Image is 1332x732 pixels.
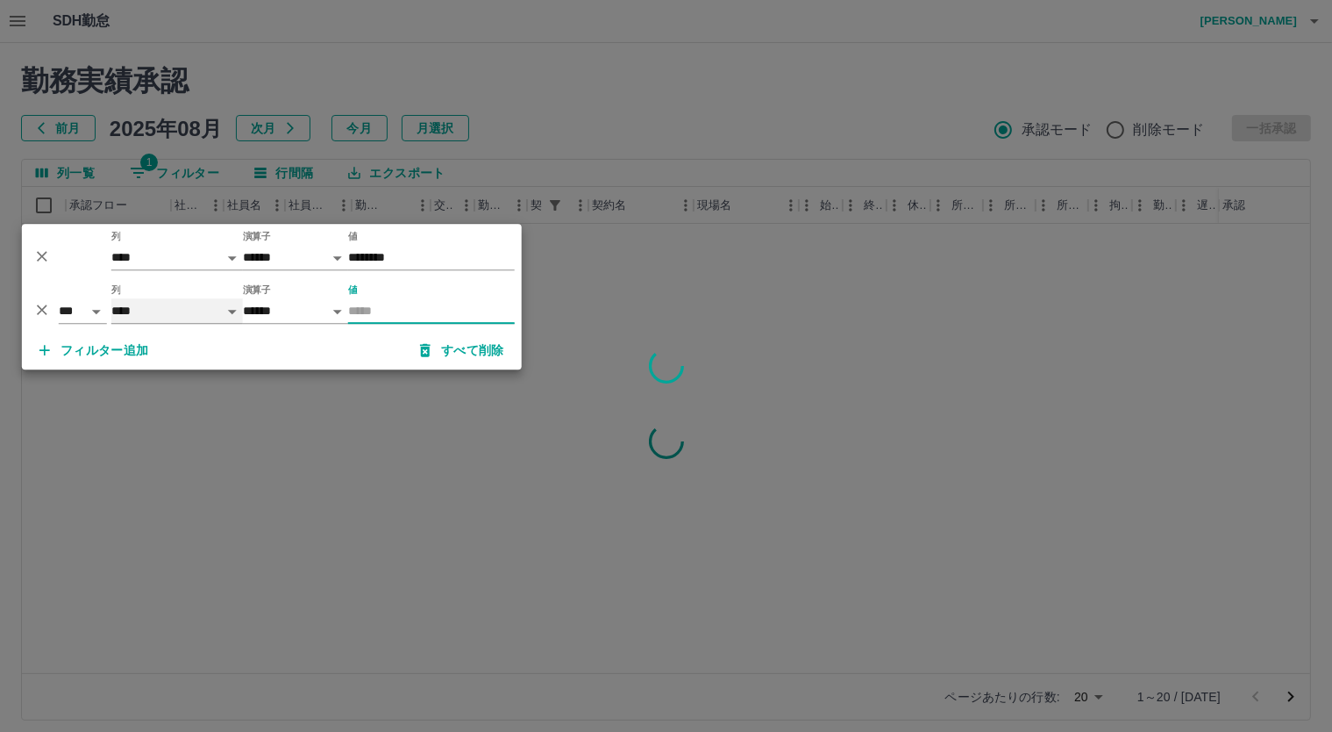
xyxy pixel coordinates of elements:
[111,230,121,243] label: 列
[111,283,121,297] label: 列
[348,283,358,297] label: 値
[29,297,55,323] button: 削除
[29,243,55,269] button: 削除
[59,298,107,324] select: 論理演算子
[406,334,518,366] button: すべて削除
[243,283,271,297] label: 演算子
[348,230,358,243] label: 値
[243,230,271,243] label: 演算子
[25,334,163,366] button: フィルター追加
